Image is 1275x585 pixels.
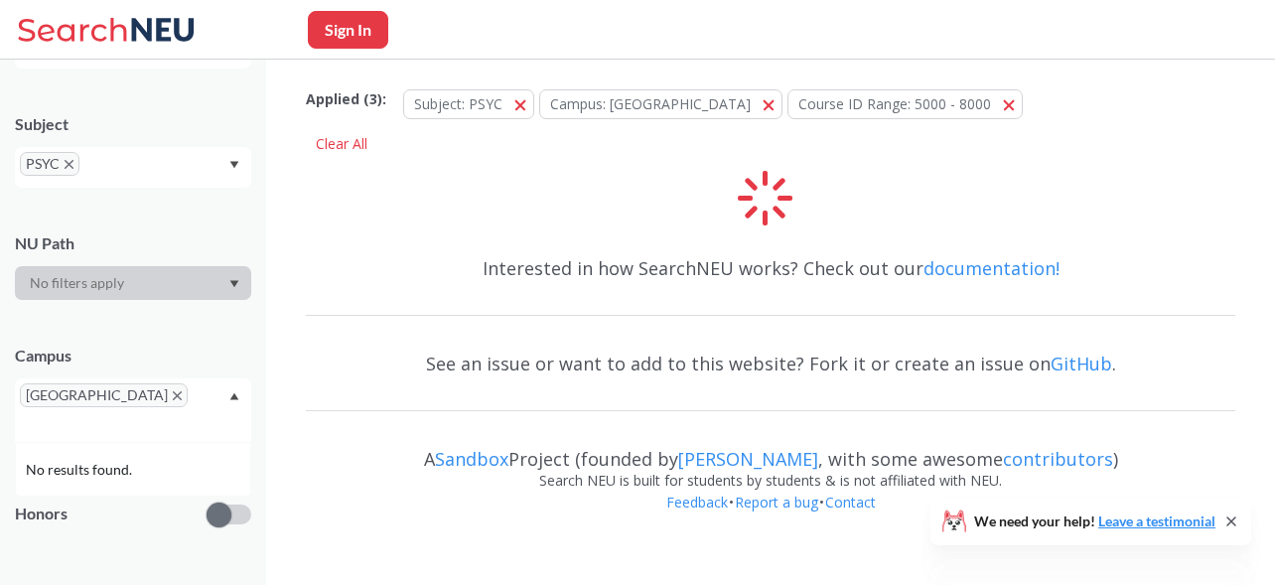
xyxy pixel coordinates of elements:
span: Course ID Range: 5000 - 8000 [798,94,991,113]
div: [GEOGRAPHIC_DATA]X to remove pillDropdown arrowNo results found. [15,378,251,442]
div: Search NEU is built for students by students & is not affiliated with NEU. [306,470,1235,492]
button: Campus: [GEOGRAPHIC_DATA] [539,89,782,119]
svg: X to remove pill [173,391,182,400]
svg: Dropdown arrow [229,392,239,400]
button: Course ID Range: 5000 - 8000 [787,89,1023,119]
p: Honors [15,503,68,525]
a: Feedback [665,493,729,512]
svg: Dropdown arrow [229,161,239,169]
div: Campus [15,345,251,366]
a: Contact [824,493,877,512]
span: PSYCX to remove pill [20,152,79,176]
span: Applied ( 3 ): [306,88,386,110]
div: Subject [15,113,251,135]
a: Sandbox [435,447,508,471]
span: Campus: [GEOGRAPHIC_DATA] [550,94,751,113]
span: [GEOGRAPHIC_DATA]X to remove pill [20,383,188,407]
div: See an issue or want to add to this website? Fork it or create an issue on . [306,335,1235,392]
svg: X to remove pill [65,160,73,169]
div: Interested in how SearchNEU works? Check out our [306,239,1235,297]
span: We need your help! [974,514,1215,528]
span: Subject: PSYC [414,94,502,113]
a: documentation! [923,256,1060,280]
div: Dropdown arrow [15,266,251,300]
button: Sign In [308,11,388,49]
button: Subject: PSYC [403,89,534,119]
div: • • [306,492,1235,543]
div: Clear All [306,129,377,159]
a: Leave a testimonial [1098,512,1215,529]
svg: Dropdown arrow [229,280,239,288]
div: PSYCX to remove pillDropdown arrow [15,147,251,188]
div: A Project (founded by , with some awesome ) [306,430,1235,470]
a: [PERSON_NAME] [678,447,818,471]
div: NU Path [15,232,251,254]
a: GitHub [1051,352,1112,375]
a: contributors [1003,447,1113,471]
a: Report a bug [734,493,819,512]
span: No results found. [26,459,136,481]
